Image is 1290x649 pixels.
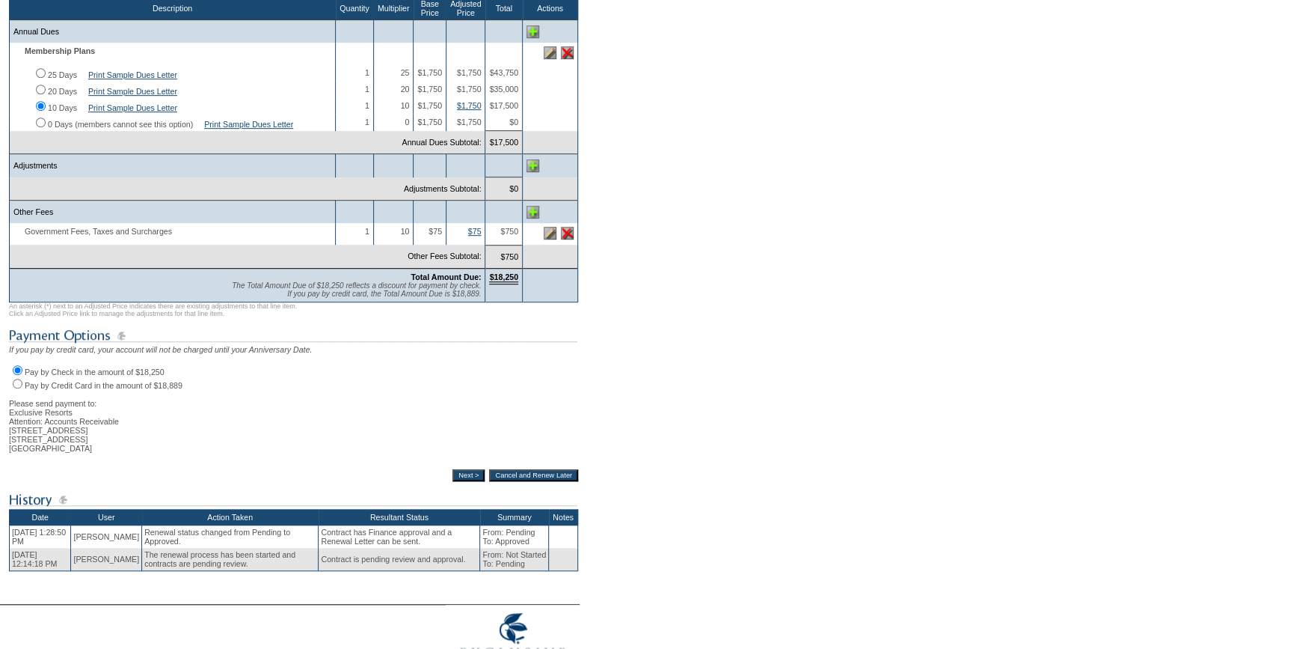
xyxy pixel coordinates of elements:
[500,227,518,236] span: $750
[429,227,442,236] span: $75
[142,525,319,548] td: Renewal status changed from Pending to Approved.
[417,85,442,94] span: $1,750
[417,68,442,77] span: $1,750
[9,490,577,509] img: subTtlHistory.gif
[319,509,480,525] th: Resultant Status
[401,101,410,110] span: 10
[10,20,336,43] td: Annual Dues
[405,118,409,127] span: 0
[13,227,179,236] span: Government Fees, Taxes and Surcharges
[489,469,578,481] input: Cancel and Renew Later
[9,345,312,354] span: If you pay by credit card, your account will not be charged until your Anniversary Date.
[232,281,481,298] span: The Total Amount Due of $18,250 reflects a discount for payment by check. If you pay by credit ca...
[480,548,549,571] td: From: Not Started To: Pending
[489,101,518,110] span: $17,500
[365,101,369,110] span: 1
[468,227,482,236] a: $75
[365,118,369,127] span: 1
[10,548,71,571] td: [DATE] 12:14:18 PM
[10,177,485,201] td: Adjustments Subtotal:
[544,46,556,59] img: Edit this line item
[319,525,480,548] td: Contract has Finance approval and a Renewal Letter can be sent.
[485,177,523,201] td: $0
[10,201,336,224] td: Other Fees
[10,131,485,154] td: Annual Dues Subtotal:
[417,101,442,110] span: $1,750
[485,245,523,268] td: $750
[457,101,482,110] a: $1,750
[204,120,293,129] a: Print Sample Dues Letter
[549,509,578,525] th: Notes
[401,68,410,77] span: 25
[88,87,177,96] a: Print Sample Dues Letter
[10,154,336,177] td: Adjustments
[10,268,485,302] td: Total Amount Due:
[142,509,319,525] th: Action Taken
[10,245,485,268] td: Other Fees Subtotal:
[88,70,177,79] a: Print Sample Dues Letter
[9,390,578,453] div: Please send payment to: Exclusive Resorts Attention: Accounts Receivable [STREET_ADDRESS] [STREET...
[561,227,574,240] img: Delete this line item
[489,85,518,94] span: $35,000
[142,548,319,571] td: The renewal process has been started and contracts are pending review.
[457,118,482,127] span: $1,750
[319,548,480,571] td: Contract is pending review and approval.
[457,68,482,77] span: $1,750
[452,469,485,481] input: Next >
[71,525,142,548] td: [PERSON_NAME]
[544,227,556,240] img: Edit this line item
[480,509,549,525] th: Summary
[401,227,410,236] span: 10
[88,103,177,112] a: Print Sample Dues Letter
[417,118,442,127] span: $1,750
[48,103,77,112] label: 10 Days
[9,326,577,345] img: subTtlPaymentOptions.gif
[526,25,539,38] img: Add Annual Dues line item
[10,509,71,525] th: Date
[457,85,482,94] span: $1,750
[365,227,369,236] span: 1
[509,118,518,127] span: $0
[365,85,369,94] span: 1
[48,120,193,129] label: 0 Days (members cannot see this option)
[25,381,182,390] label: Pay by Credit Card in the amount of $18,889
[526,206,539,219] img: Add Other Fees line item
[10,525,71,548] td: [DATE] 1:28:50 PM
[48,70,77,79] label: 25 Days
[561,46,574,59] img: Delete this line item
[401,85,410,94] span: 20
[25,368,165,377] label: Pay by Check in the amount of $18,250
[489,272,518,284] span: $18,250
[485,131,523,154] td: $17,500
[365,68,369,77] span: 1
[48,87,77,96] label: 20 Days
[71,548,142,571] td: [PERSON_NAME]
[25,46,95,55] b: Membership Plans
[489,68,518,77] span: $43,750
[71,509,142,525] th: User
[526,159,539,172] img: Add Adjustments line item
[9,302,297,317] span: An asterisk (*) next to an Adjusted Price indicates there are existing adjustments to that line i...
[480,525,549,548] td: From: Pending To: Approved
